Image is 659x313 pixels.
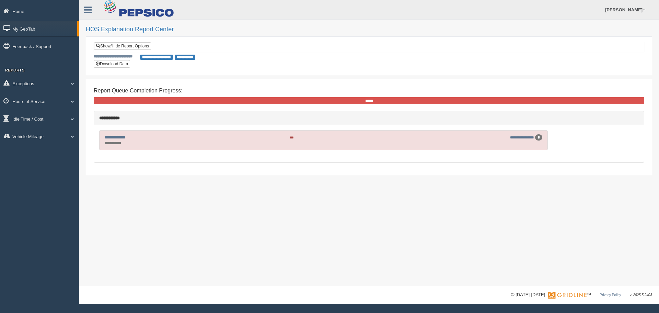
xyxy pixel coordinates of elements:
[94,88,644,94] h4: Report Queue Completion Progress:
[600,293,621,297] a: Privacy Policy
[511,291,652,299] div: © [DATE]-[DATE] - ™
[630,293,652,297] span: v. 2025.5.2403
[94,42,151,50] a: Show/Hide Report Options
[548,292,587,299] img: Gridline
[94,60,130,68] button: Download Data
[86,26,652,33] h2: HOS Explanation Report Center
